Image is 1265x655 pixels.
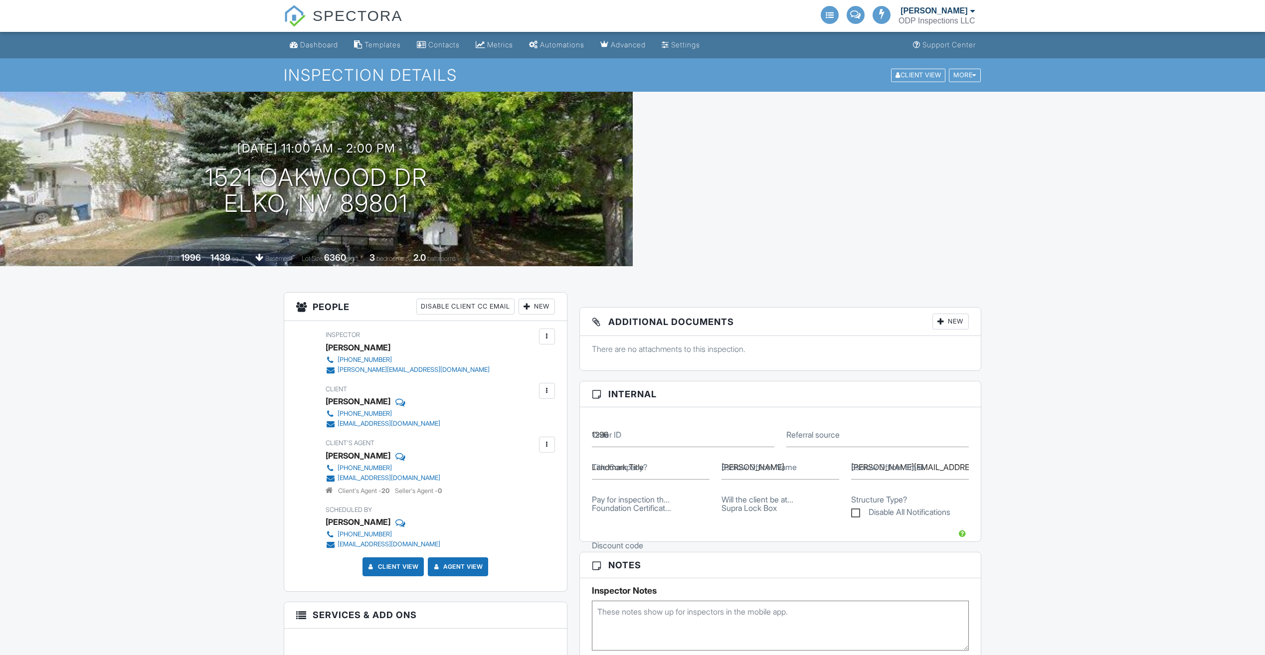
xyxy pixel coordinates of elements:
div: Disable Client CC Email [416,299,515,315]
span: Client [326,385,347,393]
div: [PERSON_NAME] [326,340,390,355]
span: basement [265,255,292,262]
div: Automations [540,40,584,49]
div: Settings [671,40,700,49]
div: 3 [369,252,375,263]
img: The Best Home Inspection Software - Spectora [284,5,306,27]
span: bedrooms [376,255,404,262]
div: 1439 [210,252,230,263]
label: Foundation Certification Needed Per Lending Requirements? [592,502,671,513]
div: [EMAIL_ADDRESS][DOMAIN_NAME] [338,474,440,482]
div: Metrics [487,40,513,49]
h3: Services & Add ons [284,602,567,628]
a: [PHONE_NUMBER] [326,355,490,365]
a: Automations (Advanced) [525,36,588,54]
h3: Additional Documents [580,308,981,336]
span: Inspector [326,331,360,338]
div: [EMAIL_ADDRESS][DOMAIN_NAME] [338,540,440,548]
a: [EMAIL_ADDRESS][DOMAIN_NAME] [326,539,440,549]
a: [EMAIL_ADDRESS][DOMAIN_NAME] [326,473,440,483]
span: Scheduled By [326,506,372,513]
label: Disable All Notifications [851,507,950,520]
div: More [949,68,981,82]
h3: Internal [580,381,981,407]
div: Contacts [428,40,460,49]
div: Advanced [611,40,646,49]
span: Lot Size [302,255,323,262]
a: Agent View [431,562,483,572]
a: [PERSON_NAME][EMAIL_ADDRESS][DOMAIN_NAME] [326,365,490,375]
div: [PERSON_NAME] [326,394,390,409]
div: New [519,299,555,315]
a: SPECTORA [284,15,403,33]
span: Client's Agent - [338,487,391,494]
a: Client View [366,562,419,572]
input: Escrow Officer Email [851,455,969,480]
a: Templates [350,36,405,54]
label: Will the client be attending? [722,494,793,505]
strong: 20 [381,487,389,494]
div: [EMAIL_ADDRESS][DOMAIN_NAME] [338,420,440,428]
a: Contacts [413,36,464,54]
span: sq.ft. [348,255,360,262]
span: SPECTORA [313,5,403,26]
div: 1996 [181,252,201,263]
div: [PHONE_NUMBER] [338,356,392,364]
h1: Inspection Details [284,66,982,84]
p: There are no attachments to this inspection. [592,343,969,354]
span: bathrooms [427,255,456,262]
div: [PERSON_NAME] [901,6,967,16]
div: [PHONE_NUMBER] [338,464,392,472]
a: [PHONE_NUMBER] [326,529,440,539]
a: Dashboard [286,36,342,54]
span: Seller's Agent - [395,487,442,494]
label: Title Company? [592,462,647,473]
span: Built [169,255,180,262]
a: Support Center [909,36,980,54]
label: Escrow Officer Name [722,462,797,473]
div: Client View [891,68,945,82]
div: [PHONE_NUMBER] [338,530,392,538]
div: [PERSON_NAME][EMAIL_ADDRESS][DOMAIN_NAME] [338,366,490,374]
label: Discount code [592,540,643,551]
div: [PHONE_NUMBER] [338,410,392,418]
h5: Inspector Notes [592,586,969,596]
strong: 0 [438,487,442,494]
a: [PHONE_NUMBER] [326,409,440,419]
h3: [DATE] 11:00 am - 2:00 pm [237,142,395,155]
span: sq. ft. [232,255,246,262]
label: Supra Lock Box [722,502,777,513]
span: Client's Agent [326,439,374,447]
a: [PERSON_NAME] [326,448,390,463]
div: 2.0 [413,252,426,263]
div: ODP Inspections LLC [899,16,975,26]
input: Escrow Officer Name [722,455,839,480]
a: [PHONE_NUMBER] [326,463,440,473]
a: [EMAIL_ADDRESS][DOMAIN_NAME] [326,419,440,429]
label: Referral source [786,429,840,440]
div: Templates [364,40,401,49]
div: [PERSON_NAME] [326,514,390,529]
a: Settings [658,36,704,54]
a: Advanced [596,36,650,54]
h3: Notes [580,552,981,578]
label: Order ID [592,429,621,440]
div: Dashboard [300,40,338,49]
div: New [932,314,969,329]
a: Client View [890,71,948,78]
div: 6360 [324,252,346,263]
h1: 1521 Oakwood Dr Elko, NV 89801 [205,164,428,217]
a: Metrics [472,36,517,54]
h3: People [284,293,567,321]
input: Title Company? [592,455,710,480]
label: Escrow Officer Email [851,462,923,473]
label: Pay for inspection through escrow? [592,494,670,505]
div: Support Center [922,40,976,49]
